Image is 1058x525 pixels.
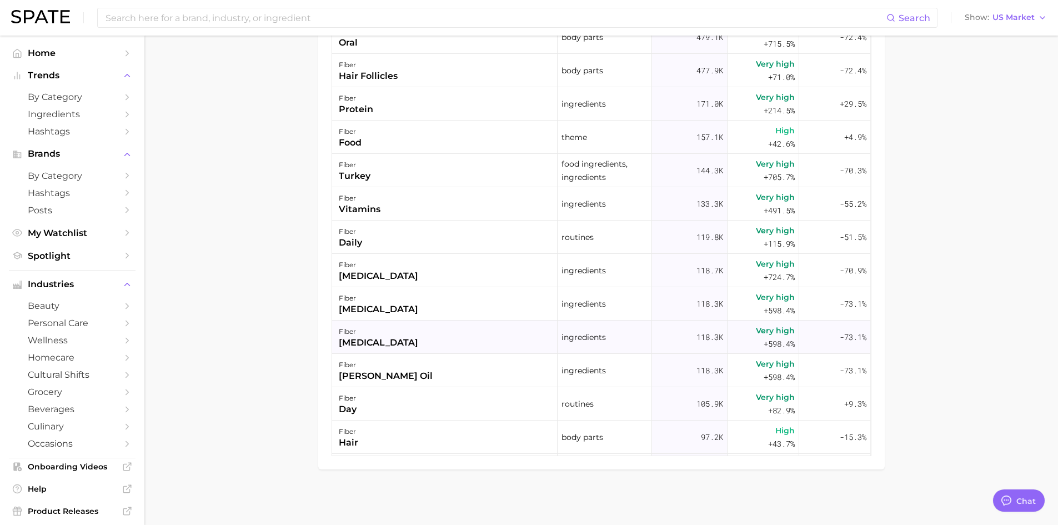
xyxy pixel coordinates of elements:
[756,357,795,371] span: Very high
[332,421,871,454] button: fiberhairbody parts97.2kHigh+43.7%-15.3%
[756,91,795,104] span: Very high
[9,314,136,332] a: personal care
[104,8,886,27] input: Search here for a brand, industry, or ingredient
[768,404,795,417] span: +82.9%
[764,304,795,317] span: +598.4%
[9,481,136,497] a: Help
[339,92,373,105] div: fiber
[9,276,136,293] button: Industries
[844,397,866,411] span: +9.3%
[775,424,795,437] span: High
[965,14,989,21] span: Show
[332,154,871,187] button: fiberturkeyfood ingredients, ingredients144.3kVery high+705.7%-70.3%
[9,247,136,264] a: Spotlight
[28,149,117,159] span: Brands
[756,291,795,304] span: Very high
[696,31,723,44] span: 479.1k
[696,297,723,311] span: 118.3k
[561,131,587,144] span: theme
[768,437,795,451] span: +43.7%
[764,337,795,351] span: +598.4%
[28,404,117,414] span: beverages
[9,366,136,383] a: cultural shifts
[28,228,117,238] span: My Watchlist
[756,191,795,204] span: Very high
[764,104,795,117] span: +214.5%
[756,57,795,71] span: Very high
[28,205,117,216] span: Posts
[9,435,136,452] a: occasions
[28,279,117,289] span: Industries
[561,64,603,77] span: body parts
[840,331,866,344] span: -73.1%
[28,109,117,119] span: Ingredients
[339,192,380,205] div: fiber
[339,436,358,449] div: hair
[28,335,117,346] span: wellness
[561,331,606,344] span: ingredients
[9,44,136,62] a: Home
[339,369,433,383] div: [PERSON_NAME] oil
[764,171,795,184] span: +705.7%
[332,121,871,154] button: fiberfoodtheme157.1kHigh+42.6%+4.9%
[696,264,723,277] span: 118.7k
[28,352,117,363] span: homecare
[840,197,866,211] span: -55.2%
[768,137,795,151] span: +42.6%
[339,203,380,216] div: vitamins
[768,71,795,84] span: +71.0%
[28,188,117,198] span: Hashtags
[11,10,70,23] img: SPATE
[339,325,418,338] div: fiber
[339,358,433,372] div: fiber
[840,31,866,44] span: -72.4%
[561,397,594,411] span: routines
[992,14,1035,21] span: US Market
[339,158,370,172] div: fiber
[561,264,606,277] span: ingredients
[9,167,136,184] a: by Category
[339,136,362,149] div: food
[9,184,136,202] a: Hashtags
[756,391,795,404] span: Very high
[332,321,871,354] button: fiber[MEDICAL_DATA]ingredients118.3kVery high+598.4%-73.1%
[840,264,866,277] span: -70.9%
[840,64,866,77] span: -72.4%
[561,364,606,377] span: ingredients
[561,297,606,311] span: ingredients
[561,231,594,244] span: routines
[9,458,136,475] a: Onboarding Videos
[339,225,362,238] div: fiber
[332,454,871,487] button: fibergutbody parts86.0kVery low-85.1%+4.8%
[756,224,795,237] span: Very high
[28,506,117,516] span: Product Releases
[764,37,795,51] span: +715.5%
[28,421,117,432] span: culinary
[28,71,117,81] span: Trends
[332,221,871,254] button: fiberdailyroutines119.8kVery high+115.9%-51.5%
[844,131,866,144] span: +4.9%
[28,462,117,472] span: Onboarding Videos
[840,364,866,377] span: -73.1%
[339,169,370,183] div: turkey
[696,97,723,111] span: 171.0k
[28,171,117,181] span: by Category
[696,331,723,344] span: 118.3k
[696,131,723,144] span: 157.1k
[899,13,930,23] span: Search
[332,87,871,121] button: fiberproteiningredients171.0kVery high+214.5%+29.5%
[339,103,373,116] div: protein
[696,231,723,244] span: 119.8k
[339,425,358,438] div: fiber
[9,224,136,242] a: My Watchlist
[696,197,723,211] span: 133.3k
[28,251,117,261] span: Spotlight
[28,301,117,311] span: beauty
[9,67,136,84] button: Trends
[9,106,136,123] a: Ingredients
[561,31,603,44] span: body parts
[332,287,871,321] button: fiber[MEDICAL_DATA]ingredients118.3kVery high+598.4%-73.1%
[28,438,117,449] span: occasions
[339,258,418,272] div: fiber
[561,97,606,111] span: ingredients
